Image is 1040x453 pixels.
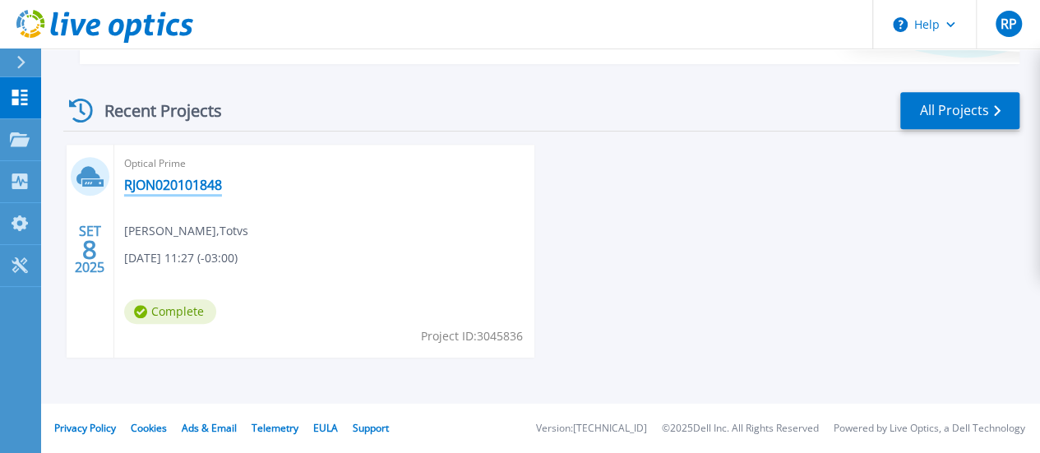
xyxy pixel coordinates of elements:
[353,421,389,435] a: Support
[131,421,167,435] a: Cookies
[662,423,819,434] li: © 2025 Dell Inc. All Rights Reserved
[834,423,1025,434] li: Powered by Live Optics, a Dell Technology
[124,249,238,267] span: [DATE] 11:27 (-03:00)
[82,243,97,257] span: 8
[124,222,248,240] span: [PERSON_NAME] , Totvs
[420,327,522,345] span: Project ID: 3045836
[252,421,298,435] a: Telemetry
[313,421,338,435] a: EULA
[124,177,222,193] a: RJON020101848
[124,299,216,324] span: Complete
[182,421,237,435] a: Ads & Email
[54,421,116,435] a: Privacy Policy
[124,155,525,173] span: Optical Prime
[900,92,1019,129] a: All Projects
[536,423,647,434] li: Version: [TECHNICAL_ID]
[63,90,244,131] div: Recent Projects
[1000,17,1016,30] span: RP
[74,220,105,280] div: SET 2025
